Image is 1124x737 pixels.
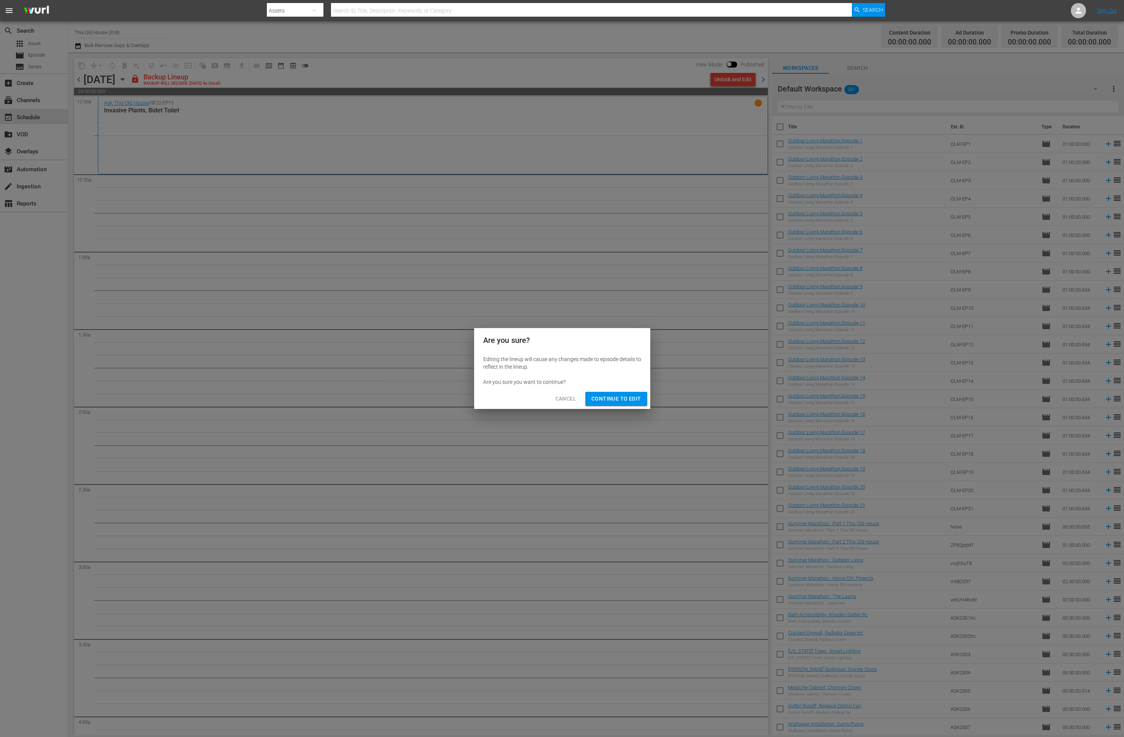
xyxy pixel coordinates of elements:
button: Cancel [549,392,582,406]
span: Cancel [555,394,576,404]
span: menu [5,6,14,15]
div: Are you sure you want to continue? [483,378,641,386]
h2: Are you sure? [483,334,641,346]
a: Sign Out [1097,8,1117,14]
img: ans4CAIJ8jUAAAAAAAAAAAAAAAAAAAAAAAAgQb4GAAAAAAAAAAAAAAAAAAAAAAAAJMjXAAAAAAAAAAAAAAAAAAAAAAAAgAT5G... [18,2,55,20]
div: Editing the lineup will cause any changes made to episode details to reflect in the lineup. [483,355,641,371]
button: Continue to Edit [585,392,647,406]
span: Continue to Edit [591,394,641,404]
span: Search [863,3,883,17]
